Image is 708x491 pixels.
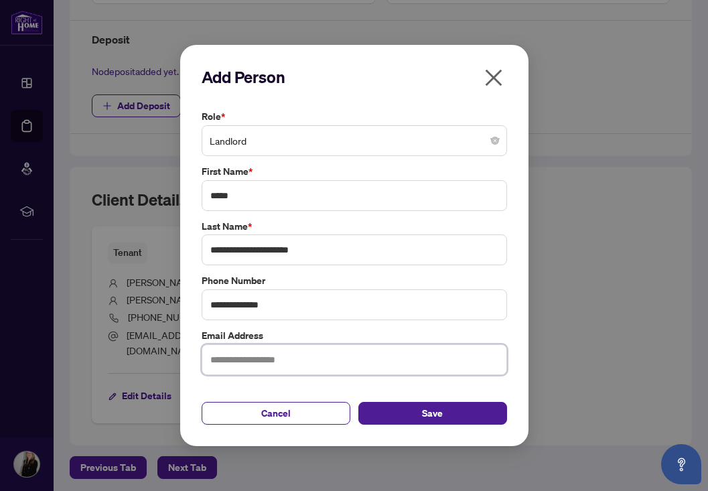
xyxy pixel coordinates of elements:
[491,137,499,145] span: close-circle
[202,402,350,425] button: Cancel
[422,403,443,424] span: Save
[483,67,504,88] span: close
[210,128,499,153] span: Landlord
[202,273,507,288] label: Phone Number
[202,164,507,179] label: First Name
[202,328,507,343] label: Email Address
[202,66,507,88] h2: Add Person
[202,219,507,234] label: Last Name
[261,403,291,424] span: Cancel
[358,402,507,425] button: Save
[202,109,507,124] label: Role
[661,444,701,484] button: Open asap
